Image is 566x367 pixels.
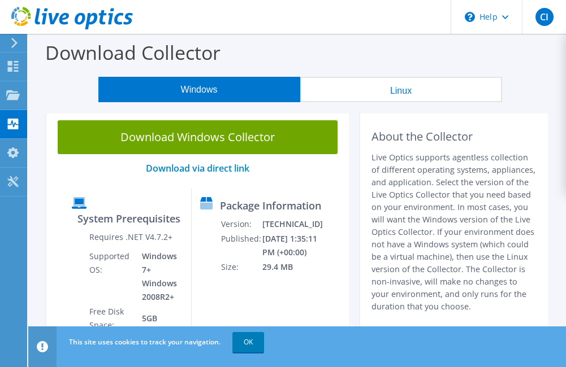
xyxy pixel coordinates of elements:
svg: \n [465,12,475,22]
td: 5GB [133,304,183,333]
td: Version: [221,217,262,231]
button: Windows [98,77,300,102]
label: Download Collector [45,40,221,65]
span: CI [535,8,554,26]
p: Live Optics supports agentless collection of different operating systems, appliances, and applica... [371,151,537,313]
label: System Prerequisites [77,213,180,224]
td: Size: [221,260,262,274]
td: Published: [221,231,262,260]
a: Download via direct link [146,162,249,174]
td: [DATE] 1:35:11 PM (+00:00) [262,231,323,260]
label: Package Information [220,200,321,211]
a: Download Windows Collector [58,120,338,154]
td: 29.4 MB [262,260,323,274]
button: Linux [300,77,502,102]
span: This site uses cookies to track your navigation. [69,337,221,347]
a: OK [232,332,264,352]
label: Requires .NET V4.7.2+ [89,231,172,243]
td: [TECHNICAL_ID] [262,217,323,231]
td: Windows 7+ Windows 2008R2+ [133,249,183,304]
td: Supported OS: [89,249,133,304]
td: Free Disk Space: [89,304,133,333]
h2: About the Collector [371,130,537,143]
